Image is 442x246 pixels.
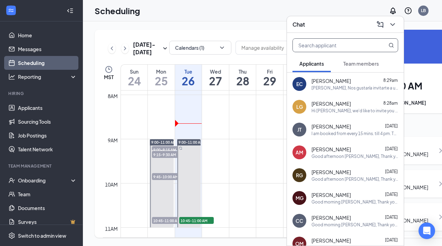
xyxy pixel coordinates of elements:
[122,44,128,53] svg: ChevronRight
[104,225,119,233] div: 11am
[311,191,351,198] span: [PERSON_NAME]
[311,222,398,228] div: Good morning [PERSON_NAME], Thank you for your time and interest. Want to inform you all first in...
[296,172,303,179] div: RG
[219,44,225,51] svg: ChevronDown
[95,5,140,17] h1: Scheduling
[8,232,15,239] svg: Settings
[256,65,283,90] a: August 29, 2025
[229,68,256,75] div: Thu
[148,68,175,75] div: Mon
[419,223,435,239] div: Open Intercom Messenger
[284,75,310,87] h1: 30
[311,237,351,244] span: [PERSON_NAME]
[18,101,77,115] a: Applicants
[8,7,15,14] svg: WorkstreamLogo
[179,140,203,145] span: 9:00-11:00 AM
[202,68,229,75] div: Wed
[311,169,351,176] span: [PERSON_NAME]
[8,163,76,169] div: Team Management
[385,192,398,197] span: [DATE]
[311,146,351,153] span: [PERSON_NAME]
[148,75,175,87] h1: 25
[385,169,398,174] span: [DATE]
[375,19,386,30] button: ComposeMessage
[387,19,398,30] button: ChevronDown
[18,187,77,201] a: Team
[311,108,398,114] div: Hi [PERSON_NAME], we'd like to invite you to a meeting with [DEMOGRAPHIC_DATA]-fil-A for Back of ...
[104,74,114,81] span: MST
[67,7,74,14] svg: Collapse
[179,146,182,150] svg: Sync
[121,43,129,54] button: ChevronRight
[18,56,77,70] a: Scheduling
[388,42,394,48] svg: MagnifyingGlass
[18,115,77,129] a: Sourcing Tools
[8,73,15,80] svg: Analysis
[179,217,214,224] span: 10:45-11:00 AM
[152,217,186,224] span: 10:45-11:00 AM
[151,140,176,145] span: 9:00-11:00 AM
[297,126,301,133] div: JT
[152,173,186,180] span: 9:45-10:00 AM
[152,151,186,158] span: 9:15-9:30 AM
[175,75,202,87] h1: 26
[311,153,398,159] div: Good afternoon [PERSON_NAME], Thank you for your time and interest. Want to inform you all first ...
[175,65,202,90] a: August 26, 2025
[105,65,113,74] svg: Clock
[296,217,303,224] div: CC
[293,39,375,52] input: Search applicant
[311,85,398,91] div: [PERSON_NAME], Nos gustaría invitarte a una reunión con [DEMOGRAPHIC_DATA]-fil-A para Front of Ho...
[108,43,116,54] button: ChevronLeft
[311,176,398,182] div: Good afternoon [PERSON_NAME], Thank you for your time and interest. All first interviews are held...
[8,177,15,184] svg: UserCheck
[18,129,77,142] a: Job Postings
[383,101,398,106] span: 8:28am
[385,146,398,151] span: [DATE]
[106,92,119,100] div: 8am
[161,44,169,53] svg: SmallChevronDown
[311,77,351,84] span: [PERSON_NAME]
[106,136,119,144] div: 9am
[388,20,397,29] svg: ChevronDown
[343,60,379,67] span: Team members
[121,75,147,87] h1: 24
[311,123,351,130] span: [PERSON_NAME]
[18,142,77,156] a: Talent Network
[202,65,229,90] a: August 27, 2025
[18,215,77,229] a: SurveysCrown
[311,131,398,136] div: I am booked from every 15 mins. till 4 pm. Then I have training if you would like to reschedule.
[311,199,398,205] div: Good morning [PERSON_NAME], Thank you for our time and interest. Want to inform you all first int...
[241,44,290,51] input: Manage availability
[284,68,310,75] div: Sat
[421,8,426,13] div: LB
[108,44,115,53] svg: ChevronLeft
[256,68,283,75] div: Fri
[296,149,303,156] div: AM
[152,146,186,153] span: 9:00-9:15 AM
[385,215,398,220] span: [DATE]
[389,7,397,15] svg: Notifications
[311,214,351,221] span: [PERSON_NAME]
[284,65,310,90] a: August 30, 2025
[385,237,398,243] span: [DATE]
[18,73,77,80] div: Reporting
[404,7,412,15] svg: QuestionInfo
[148,65,175,90] a: August 25, 2025
[18,201,77,215] a: Documents
[383,78,398,83] span: 8:29am
[299,60,324,67] span: Applicants
[121,65,147,90] a: August 24, 2025
[229,65,256,90] a: August 28, 2025
[175,68,202,75] div: Tue
[18,28,77,42] a: Home
[18,42,77,56] a: Messages
[202,75,229,87] h1: 27
[133,41,161,56] h3: [DATE] - [DATE]
[8,91,76,96] div: Hiring
[256,75,283,87] h1: 29
[292,21,305,28] h3: Chat
[18,177,71,184] div: Onboarding
[104,181,119,188] div: 10am
[169,41,231,55] button: Calendars (1)ChevronDown
[18,232,66,239] div: Switch to admin view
